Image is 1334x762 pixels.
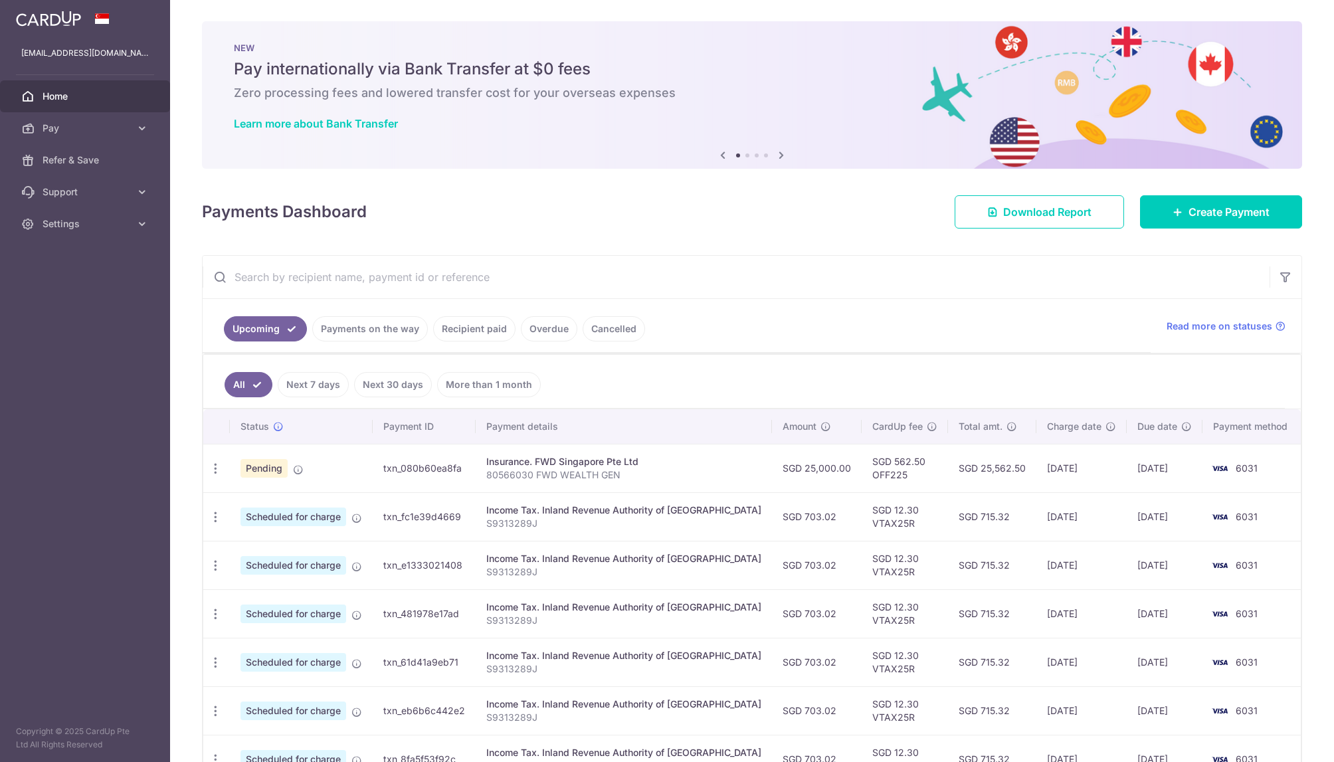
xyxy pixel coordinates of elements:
[312,316,428,341] a: Payments on the way
[1236,511,1258,522] span: 6031
[862,444,948,492] td: SGD 562.50 OFF225
[476,409,772,444] th: Payment details
[486,517,761,530] p: S9313289J
[862,638,948,686] td: SGD 12.30 VTAX25R
[278,372,349,397] a: Next 7 days
[1206,703,1233,719] img: Bank Card
[948,638,1036,686] td: SGD 715.32
[373,686,476,735] td: txn_eb6b6c442e2
[862,686,948,735] td: SGD 12.30 VTAX25R
[1047,420,1101,433] span: Charge date
[772,638,862,686] td: SGD 703.02
[1206,460,1233,476] img: Bank Card
[43,90,130,103] span: Home
[1206,654,1233,670] img: Bank Card
[948,686,1036,735] td: SGD 715.32
[16,11,81,27] img: CardUp
[486,746,761,759] div: Income Tax. Inland Revenue Authority of [GEOGRAPHIC_DATA]
[43,153,130,167] span: Refer & Save
[1236,656,1258,668] span: 6031
[1236,462,1258,474] span: 6031
[772,589,862,638] td: SGD 703.02
[1036,589,1127,638] td: [DATE]
[373,409,476,444] th: Payment ID
[1206,557,1233,573] img: Bank Card
[202,200,367,224] h4: Payments Dashboard
[234,43,1270,53] p: NEW
[373,492,476,541] td: txn_fc1e39d4669
[1127,589,1202,638] td: [DATE]
[948,541,1036,589] td: SGD 715.32
[1236,608,1258,619] span: 6031
[486,552,761,565] div: Income Tax. Inland Revenue Authority of [GEOGRAPHIC_DATA]
[772,686,862,735] td: SGD 703.02
[240,420,269,433] span: Status
[373,638,476,686] td: txn_61d41a9eb71
[43,217,130,231] span: Settings
[373,444,476,492] td: txn_080b60ea8fa
[959,420,1002,433] span: Total amt.
[21,47,149,60] p: [EMAIL_ADDRESS][DOMAIN_NAME]
[433,316,516,341] a: Recipient paid
[240,702,346,720] span: Scheduled for charge
[948,492,1036,541] td: SGD 715.32
[1236,705,1258,716] span: 6031
[583,316,645,341] a: Cancelled
[240,653,346,672] span: Scheduled for charge
[1036,638,1127,686] td: [DATE]
[240,556,346,575] span: Scheduled for charge
[486,649,761,662] div: Income Tax. Inland Revenue Authority of [GEOGRAPHIC_DATA]
[486,662,761,676] p: S9313289J
[373,541,476,589] td: txn_e1333021408
[955,195,1124,229] a: Download Report
[225,372,272,397] a: All
[1127,638,1202,686] td: [DATE]
[1003,204,1092,220] span: Download Report
[1167,320,1272,333] span: Read more on statuses
[1127,492,1202,541] td: [DATE]
[486,565,761,579] p: S9313289J
[43,185,130,199] span: Support
[1036,492,1127,541] td: [DATE]
[43,122,130,135] span: Pay
[437,372,541,397] a: More than 1 month
[772,541,862,589] td: SGD 703.02
[1236,559,1258,571] span: 6031
[1137,420,1177,433] span: Due date
[1202,409,1303,444] th: Payment method
[1189,204,1270,220] span: Create Payment
[1036,541,1127,589] td: [DATE]
[234,58,1270,80] h5: Pay internationally via Bank Transfer at $0 fees
[486,455,761,468] div: Insurance. FWD Singapore Pte Ltd
[486,468,761,482] p: 80566030 FWD WEALTH GEN
[948,444,1036,492] td: SGD 25,562.50
[354,372,432,397] a: Next 30 days
[521,316,577,341] a: Overdue
[1206,606,1233,622] img: Bank Card
[486,711,761,724] p: S9313289J
[862,541,948,589] td: SGD 12.30 VTAX25R
[1036,686,1127,735] td: [DATE]
[234,117,398,130] a: Learn more about Bank Transfer
[240,459,288,478] span: Pending
[486,601,761,614] div: Income Tax. Inland Revenue Authority of [GEOGRAPHIC_DATA]
[234,85,1270,101] h6: Zero processing fees and lowered transfer cost for your overseas expenses
[872,420,923,433] span: CardUp fee
[862,492,948,541] td: SGD 12.30 VTAX25R
[202,21,1302,169] img: Bank transfer banner
[1127,444,1202,492] td: [DATE]
[862,589,948,638] td: SGD 12.30 VTAX25R
[948,589,1036,638] td: SGD 715.32
[1206,509,1233,525] img: Bank Card
[1127,686,1202,735] td: [DATE]
[1167,320,1286,333] a: Read more on statuses
[224,316,307,341] a: Upcoming
[783,420,816,433] span: Amount
[486,614,761,627] p: S9313289J
[772,492,862,541] td: SGD 703.02
[1140,195,1302,229] a: Create Payment
[1036,444,1127,492] td: [DATE]
[486,504,761,517] div: Income Tax. Inland Revenue Authority of [GEOGRAPHIC_DATA]
[1127,541,1202,589] td: [DATE]
[240,508,346,526] span: Scheduled for charge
